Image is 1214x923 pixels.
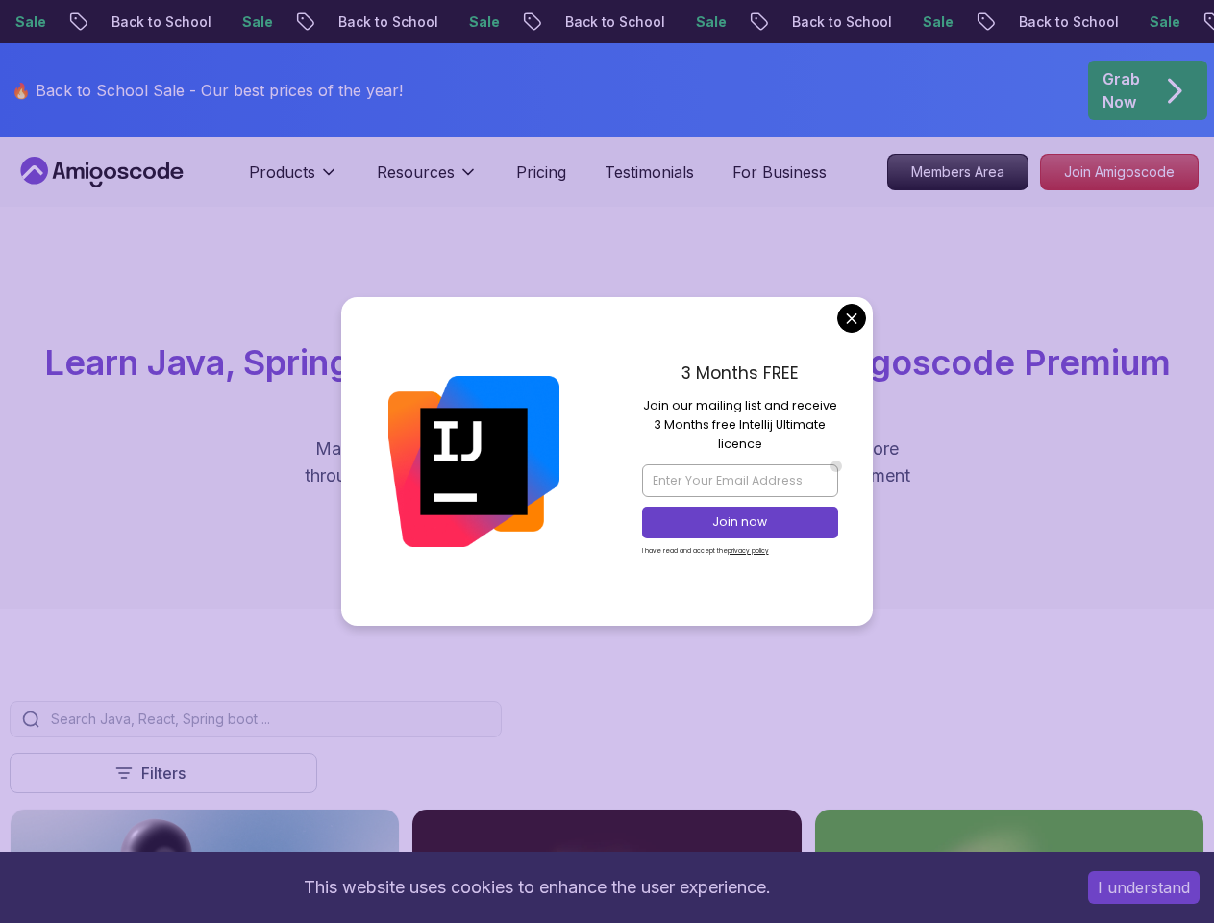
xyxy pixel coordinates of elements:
a: Testimonials [605,161,694,184]
p: Sale [1126,12,1187,32]
button: Products [249,161,338,199]
input: Search Java, React, Spring boot ... [47,710,489,729]
p: Sale [899,12,960,32]
p: Back to School [768,12,899,32]
p: Resources [377,161,455,184]
button: Resources [377,161,478,199]
a: For Business [732,161,827,184]
p: Master in-demand skills like Java, Spring Boot, DevOps, React, and more through hands-on, expert-... [285,436,930,516]
p: Sale [218,12,280,32]
span: Learn Java, Spring Boot, DevOps & More with Amigoscode Premium Courses [44,341,1171,422]
p: Join Amigoscode [1041,155,1198,189]
p: Products [249,161,315,184]
p: Filters [141,761,186,785]
p: Sale [672,12,733,32]
button: Accept cookies [1088,871,1200,904]
a: Members Area [887,154,1028,190]
p: Back to School [87,12,218,32]
p: Sale [445,12,507,32]
p: Back to School [541,12,672,32]
p: Grab Now [1103,67,1140,113]
p: Back to School [995,12,1126,32]
p: Members Area [888,155,1028,189]
a: Join Amigoscode [1040,154,1199,190]
p: Back to School [314,12,445,32]
button: Filters [10,753,317,793]
p: 🔥 Back to School Sale - Our best prices of the year! [12,79,403,102]
div: This website uses cookies to enhance the user experience. [14,866,1059,909]
a: Pricing [516,161,566,184]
